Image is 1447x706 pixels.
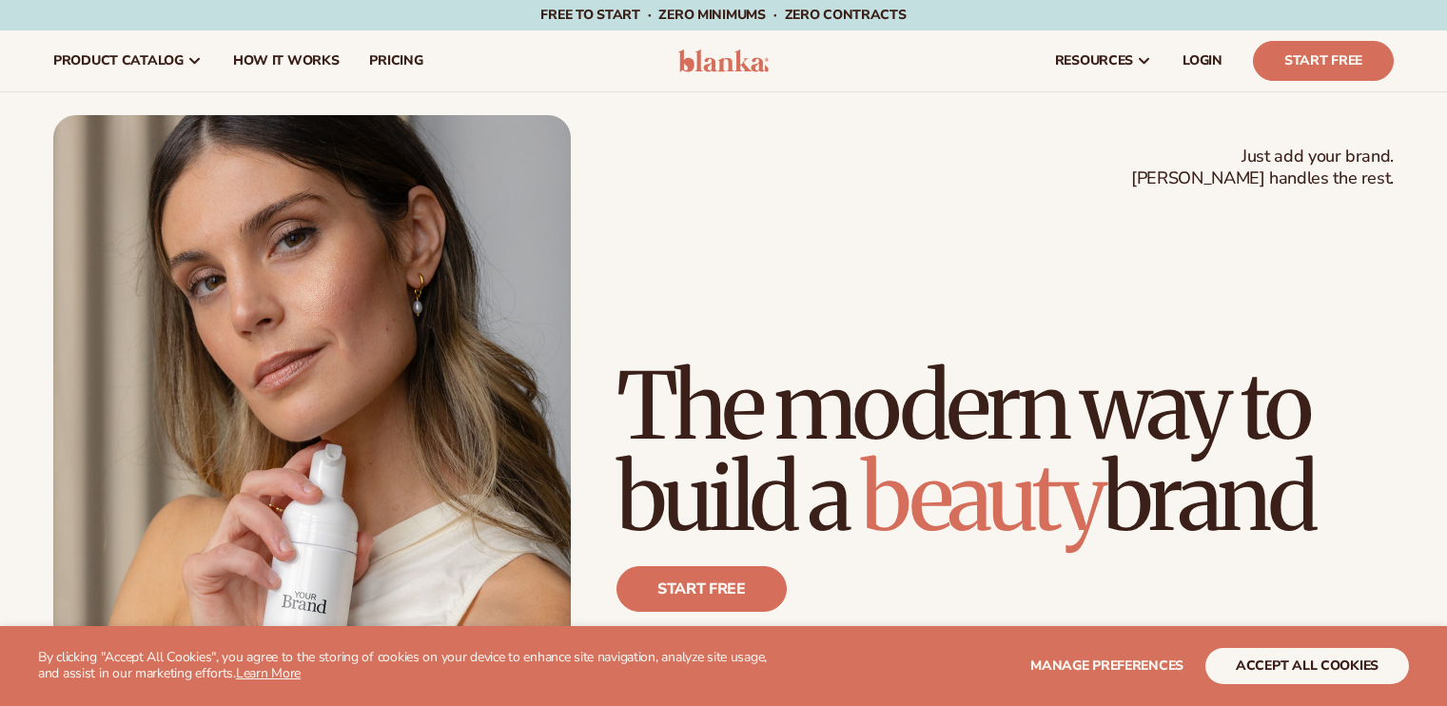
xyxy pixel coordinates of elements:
[1131,146,1394,190] span: Just add your brand. [PERSON_NAME] handles the rest.
[1183,53,1222,69] span: LOGIN
[233,53,340,69] span: How It Works
[218,30,355,91] a: How It Works
[1040,30,1167,91] a: resources
[1205,648,1409,684] button: accept all cookies
[369,53,422,69] span: pricing
[1030,657,1183,675] span: Manage preferences
[1253,41,1394,81] a: Start Free
[1030,648,1183,684] button: Manage preferences
[354,30,438,91] a: pricing
[236,664,301,682] a: Learn More
[861,441,1103,555] span: beauty
[1055,53,1133,69] span: resources
[53,53,184,69] span: product catalog
[38,30,218,91] a: product catalog
[38,650,789,682] p: By clicking "Accept All Cookies", you agree to the storing of cookies on your device to enhance s...
[678,49,769,72] img: logo
[540,6,906,24] span: Free to start · ZERO minimums · ZERO contracts
[616,566,787,612] a: Start free
[1167,30,1238,91] a: LOGIN
[616,361,1394,543] h1: The modern way to build a brand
